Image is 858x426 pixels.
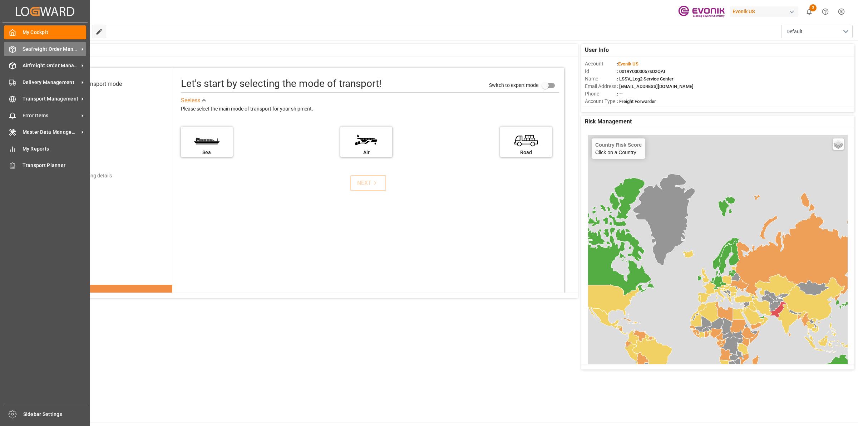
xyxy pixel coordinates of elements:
[585,75,617,83] span: Name
[184,149,229,156] div: Sea
[357,179,379,187] div: NEXT
[585,117,632,126] span: Risk Management
[678,5,725,18] img: Evonik-brand-mark-Deep-Purple-RGB.jpeg_1700498283.jpeg
[4,25,86,39] a: My Cockpit
[350,175,386,191] button: NEXT
[781,25,853,38] button: open menu
[817,4,833,20] button: Help Center
[489,82,538,88] span: Switch to expert mode
[730,5,801,18] button: Evonik US
[585,83,617,90] span: Email Address
[585,98,617,105] span: Account Type
[833,138,844,150] a: Layers
[344,149,389,156] div: Air
[66,80,122,88] div: Select transport mode
[730,6,798,17] div: Evonik US
[617,69,665,74] span: : 0019Y0000057sDzQAI
[617,61,638,67] span: :
[23,45,79,53] span: Seafreight Order Management
[23,128,79,136] span: Master Data Management
[23,29,87,36] span: My Cockpit
[617,76,674,82] span: : LSSV_Log2 Service Center
[23,112,79,119] span: Error Items
[801,4,817,20] button: show 3 new notifications
[23,162,87,169] span: Transport Planner
[67,172,112,180] div: Add shipping details
[585,46,609,54] span: User Info
[617,99,656,104] span: : Freight Forwarder
[4,142,86,156] a: My Reports
[786,28,803,35] span: Default
[23,145,87,153] span: My Reports
[618,61,638,67] span: Evonik US
[617,84,694,89] span: : [EMAIL_ADDRESS][DOMAIN_NAME]
[4,158,86,172] a: Transport Planner
[23,411,87,418] span: Sidebar Settings
[585,60,617,68] span: Account
[181,76,381,91] div: Let's start by selecting the mode of transport!
[23,62,79,69] span: Airfreight Order Management
[585,90,617,98] span: Phone
[595,142,642,148] h4: Country Risk Score
[181,96,200,105] div: See less
[23,95,79,103] span: Transport Management
[23,79,79,86] span: Delivery Management
[595,142,642,155] div: Click on a Country
[504,149,548,156] div: Road
[617,91,623,97] span: : —
[809,4,817,11] span: 3
[585,68,617,75] span: Id
[181,105,559,113] div: Please select the main mode of transport for your shipment.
